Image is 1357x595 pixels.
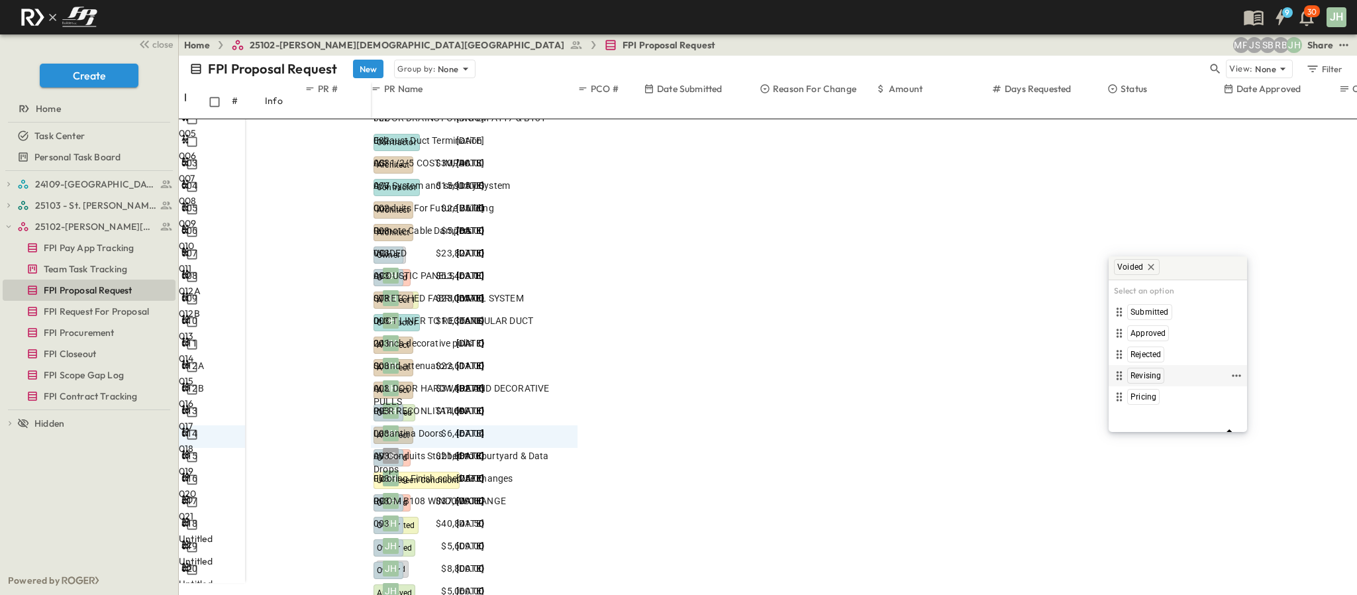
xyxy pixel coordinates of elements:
[374,359,453,372] span: Sound attenuators
[1121,82,1147,95] p: Status
[1286,37,1302,53] div: Jose Hurtado (jhurtado@fpibuilders.com)
[374,314,533,327] span: DUCT LINER TO RECTANGULAR DUCT
[1236,82,1301,95] p: Date Approved
[3,280,176,301] div: FPI Proposal Requesttest
[232,82,265,119] div: #
[133,34,176,53] button: close
[3,237,176,258] div: FPI Pay App Trackingtest
[1109,280,1247,301] h6: Select an option
[44,390,138,403] span: FPI Contract Tracking
[1111,410,1244,494] div: Voided
[44,347,96,360] span: FPI Closeout
[1233,37,1249,53] div: Monica Pruteanu (mpruteanu@fpibuilders.com)
[353,60,383,78] button: New
[1117,262,1143,272] span: Voided
[35,220,156,233] span: 25102-Christ The Redeemer Anglican Church
[3,99,173,118] a: Home
[3,258,176,280] div: Team Task Trackingtest
[3,148,173,166] a: Personal Task Board
[3,366,173,384] a: FPI Scope Gap Log
[374,449,575,476] span: AV Conduits Stubbed to Courtyard & Data Drops
[1131,328,1166,339] span: Approved
[374,404,467,417] span: PIER RECONLITATION
[17,175,173,193] a: 24109-St. Teresa of Calcutta Parish Hall
[1131,349,1161,360] span: Rejected
[3,174,176,195] div: 24109-St. Teresa of Calcutta Parish Halltest
[1111,368,1229,384] div: Revising
[374,156,481,170] span: ASI 1/2/5 COST IMPACTS
[1111,389,1244,405] div: Pricing
[374,337,472,350] span: 24 inch decorative pulls
[3,281,173,299] a: FPI Proposal Request
[1246,37,1262,53] div: Jesse Sullivan (jsullivan@fpibuilders.com)
[3,322,176,343] div: FPI Procurementtest
[3,387,173,406] a: FPI Contract Tracking
[3,239,173,257] a: FPI Pay App Tracking
[36,102,61,115] span: Home
[1307,38,1333,52] div: Share
[40,64,138,87] button: Create
[374,179,510,192] span: A/V System and security System
[265,82,305,119] div: Info
[374,292,524,305] span: STRETCHED FABRIC WALL SYSTEM
[44,368,124,382] span: FPI Scope Gap Log
[374,269,455,282] span: ACOUSTIC PANELS
[1305,62,1343,76] div: Filter
[231,38,583,52] a: 25102-[PERSON_NAME][DEMOGRAPHIC_DATA][GEOGRAPHIC_DATA]
[374,246,407,260] span: VOIDED
[34,150,121,164] span: Personal Task Board
[1111,325,1244,341] div: Approved
[1285,7,1289,18] h6: 9
[3,195,176,216] div: 25103 - St. [PERSON_NAME] Phase 2test
[17,196,173,215] a: 25103 - St. [PERSON_NAME] Phase 2
[374,201,494,215] span: Conduits For Future Building
[44,284,132,297] span: FPI Proposal Request
[889,82,923,95] p: Amount
[3,323,173,342] a: FPI Procurement
[3,386,176,407] div: FPI Contract Trackingtest
[374,517,390,530] span: 003
[374,224,472,237] span: Remote Cable Dampers
[3,302,173,321] a: FPI Request For Proposal
[179,577,205,590] div: Untitled
[374,382,575,408] span: ALL DOOR HARDWARE AND DECORATIVE PULLS
[1111,347,1244,362] div: Rejected
[1307,7,1317,17] p: 30
[397,62,435,76] p: Group by:
[3,146,176,168] div: Personal Task Boardtest
[3,260,173,278] a: Team Task Tracking
[1131,307,1169,317] span: Submitted
[3,345,173,363] a: FPI Closeout
[3,343,176,364] div: FPI Closeouttest
[374,472,513,485] span: Flooring Finish schedule changes
[3,127,173,145] a: Task Center
[1229,62,1252,76] p: View:
[384,82,423,95] p: PR Name
[623,38,715,52] span: FPI Proposal Request
[44,262,127,276] span: Team Task Tracking
[152,38,173,51] span: close
[1267,5,1293,29] button: 9
[374,562,484,575] div: 0
[1327,7,1346,27] div: JH
[374,494,506,508] span: ROOM B108 WINDOW CHANGE
[1131,392,1156,402] span: Pricing
[17,217,173,236] a: 25102-Christ The Redeemer Anglican Church
[179,555,205,568] div: Untitled
[34,417,64,430] span: Hidden
[35,178,156,191] span: 24109-St. Teresa of Calcutta Parish Hall
[1111,304,1244,320] div: Submitted
[179,532,205,545] div: Untitled
[3,216,176,237] div: 25102-Christ The Redeemer Anglican Churchtest
[318,82,338,95] p: PR #
[604,38,715,52] a: FPI Proposal Request
[250,38,564,52] span: 25102-[PERSON_NAME][DEMOGRAPHIC_DATA][GEOGRAPHIC_DATA]
[591,82,619,95] p: PCO #
[1301,60,1346,78] button: Filter
[374,539,484,553] div: 0
[44,241,134,254] span: FPI Pay App Tracking
[44,326,115,339] span: FPI Procurement
[208,60,337,78] p: FPI Proposal Request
